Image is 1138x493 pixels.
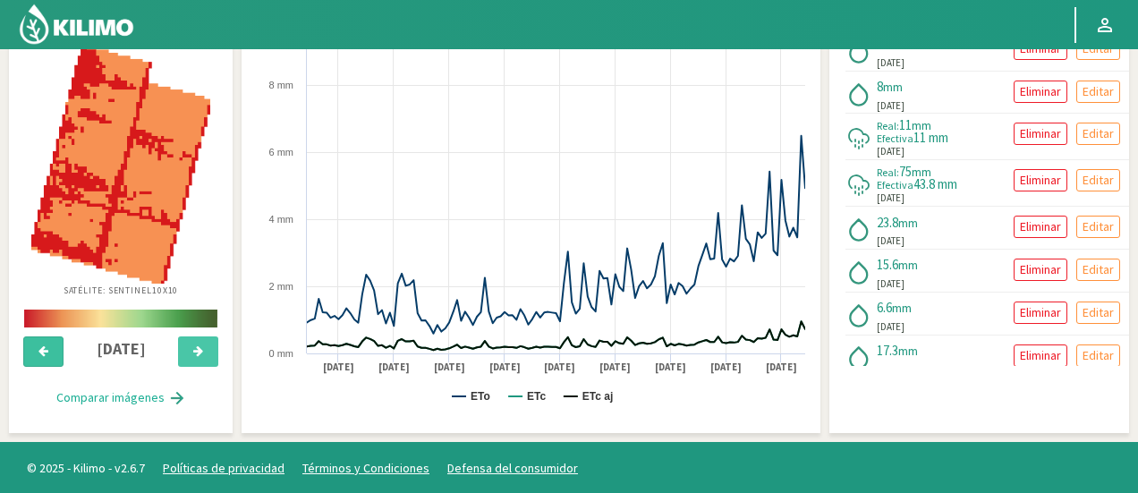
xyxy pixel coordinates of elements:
a: Términos y Condiciones [302,460,429,476]
span: 17.3 [877,342,898,359]
button: Editar [1076,344,1120,367]
text: [DATE] [544,361,575,374]
p: Editar [1083,259,1114,280]
span: 23.8 [877,214,898,231]
text: 4 mm [269,214,294,225]
p: Eliminar [1020,259,1061,280]
span: Real: [877,166,899,179]
text: ETc aj [582,390,613,403]
span: [DATE] [877,55,904,71]
span: 11 mm [913,129,948,146]
span: mm [912,117,931,133]
span: mm [898,343,918,359]
span: 15.6 [877,256,898,273]
button: Editar [1076,81,1120,103]
span: 11 [899,116,912,133]
button: Editar [1076,302,1120,324]
span: 10X10 [152,285,179,296]
text: [DATE] [323,361,354,374]
text: 6 mm [269,147,294,157]
button: Editar [1076,259,1120,281]
span: 8 [877,78,883,95]
span: 6.6 [877,299,892,316]
text: [DATE] [378,361,410,374]
span: [DATE] [877,98,904,114]
p: Eliminar [1020,345,1061,366]
button: Editar [1076,216,1120,238]
text: 8 mm [269,80,294,90]
p: Editar [1083,345,1114,366]
span: mm [898,257,918,273]
button: Editar [1076,123,1120,145]
img: Kilimo [18,3,135,46]
p: Eliminar [1020,302,1061,323]
p: Eliminar [1020,170,1061,191]
text: [DATE] [434,361,465,374]
text: 0 mm [269,348,294,359]
p: Eliminar [1020,123,1061,144]
h4: [DATE] [74,340,168,358]
text: [DATE] [489,361,521,374]
a: Defensa del consumidor [447,460,578,476]
text: ETc [527,390,546,403]
p: Editar [1083,123,1114,144]
span: [DATE] [877,362,904,378]
button: Eliminar [1014,81,1067,103]
button: Comparar imágenes [38,380,204,416]
span: [DATE] [877,276,904,292]
p: Satélite: Sentinel [64,284,179,297]
img: scale [24,310,217,327]
span: Efectiva [877,132,913,145]
text: ETo [471,390,490,403]
button: Eliminar [1014,216,1067,238]
span: 43.8 mm [913,175,957,192]
button: Editar [1076,169,1120,191]
span: [DATE] [877,319,904,335]
span: [DATE] [877,191,904,206]
img: d1357f47-d03e-49d4-8d8f-18ab7e0496d2_-_sentinel_-_2025-10-01.png [31,47,210,285]
text: [DATE] [766,361,797,374]
span: Real: [877,119,899,132]
span: mm [912,164,931,180]
span: Efectiva [877,178,913,191]
span: © 2025 - Kilimo - v2.6.7 [18,459,154,478]
span: [DATE] [877,234,904,249]
span: mm [883,79,903,95]
a: Políticas de privacidad [163,460,284,476]
span: mm [892,300,912,316]
p: Editar [1083,217,1114,237]
text: [DATE] [599,361,631,374]
p: Editar [1083,170,1114,191]
p: Editar [1083,81,1114,102]
span: mm [898,215,918,231]
p: Editar [1083,302,1114,323]
p: Eliminar [1020,81,1061,102]
span: [DATE] [877,144,904,159]
text: [DATE] [655,361,686,374]
button: Eliminar [1014,123,1067,145]
p: Eliminar [1020,217,1061,237]
button: Eliminar [1014,259,1067,281]
text: [DATE] [710,361,742,374]
text: 2 mm [269,281,294,292]
span: 75 [899,163,912,180]
button: Eliminar [1014,169,1067,191]
button: Eliminar [1014,344,1067,367]
button: Eliminar [1014,302,1067,324]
